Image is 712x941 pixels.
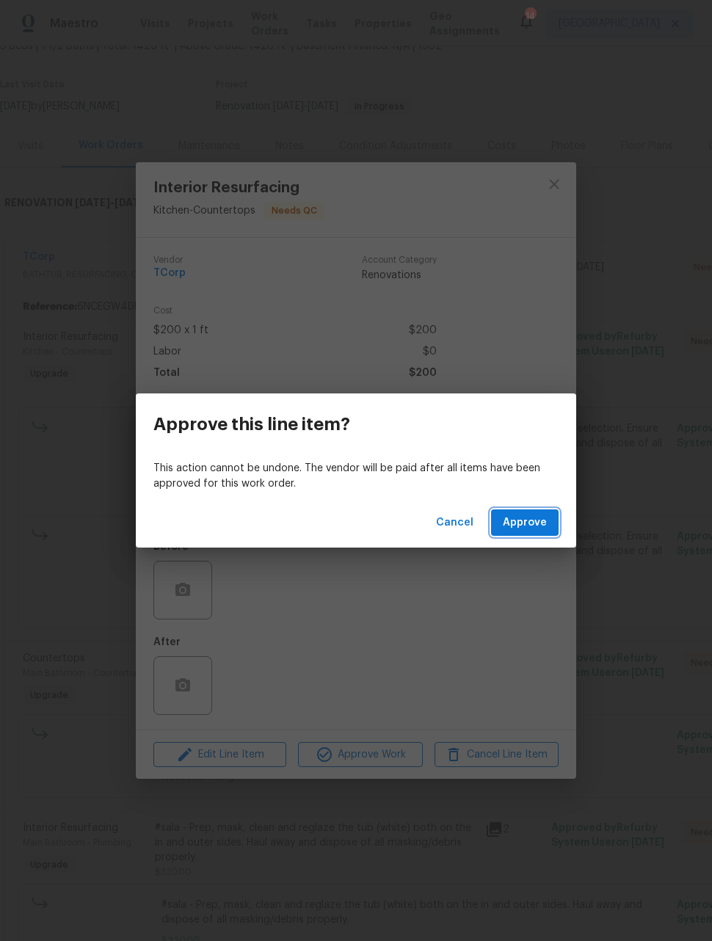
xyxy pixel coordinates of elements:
p: This action cannot be undone. The vendor will be paid after all items have been approved for this... [153,461,559,492]
button: Approve [491,509,559,537]
h3: Approve this line item? [153,414,350,435]
span: Cancel [436,514,473,532]
button: Cancel [430,509,479,537]
span: Approve [503,514,547,532]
